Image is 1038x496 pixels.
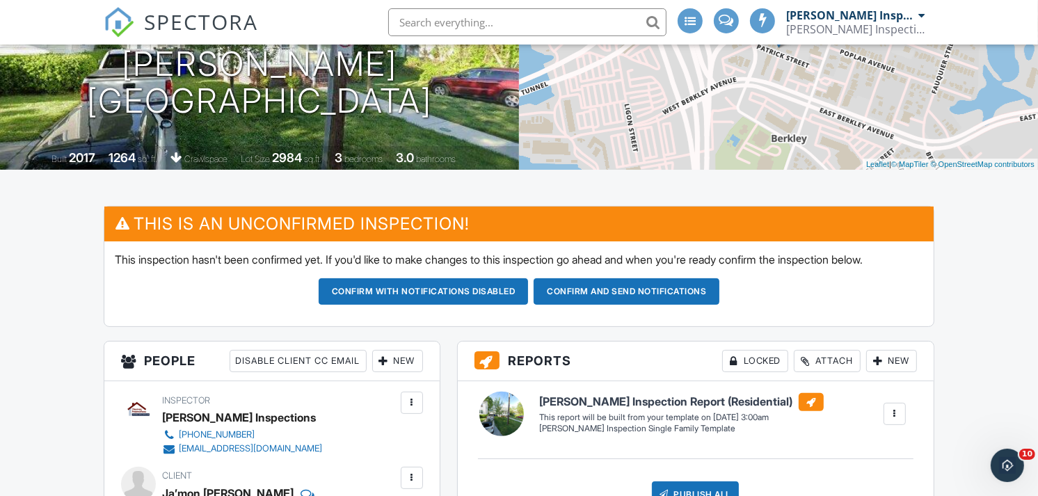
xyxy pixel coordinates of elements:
[417,154,456,164] span: bathrooms
[104,19,258,48] a: SPECTORA
[388,8,666,36] input: Search everything...
[345,154,383,164] span: bedrooms
[144,7,258,36] span: SPECTORA
[115,252,923,267] p: This inspection hasn't been confirmed yet. If you'd like to make changes to this inspection go ah...
[335,150,343,165] div: 3
[273,150,303,165] div: 2984
[179,443,322,454] div: [EMAIL_ADDRESS][DOMAIN_NAME]
[185,154,228,164] span: crawlspace
[540,412,824,423] div: This report will be built from your template on [DATE] 3:00am
[70,150,96,165] div: 2017
[104,7,134,38] img: The Best Home Inspection Software - Spectora
[104,207,934,241] h3: This is an Unconfirmed Inspection!
[104,342,439,381] h3: People
[162,407,316,428] div: [PERSON_NAME] Inspections
[397,150,415,165] div: 3.0
[230,350,367,372] div: Disable Client CC Email
[179,429,255,440] div: [PHONE_NUMBER]
[786,22,925,36] div: Thomas Inspections
[991,449,1024,482] iframe: Intercom live chat
[786,8,915,22] div: [PERSON_NAME] Inspections
[109,150,136,165] div: 1264
[534,278,719,305] button: Confirm and send notifications
[372,350,423,372] div: New
[241,154,271,164] span: Lot Size
[891,160,929,168] a: © MapTiler
[162,395,210,406] span: Inspector
[540,423,824,435] div: [PERSON_NAME] Inspection Single Family Template
[722,350,788,372] div: Locked
[162,442,322,456] a: [EMAIL_ADDRESS][DOMAIN_NAME]
[162,428,322,442] a: [PHONE_NUMBER]
[52,154,67,164] span: Built
[794,350,861,372] div: Attach
[866,160,889,168] a: Leaflet
[319,278,529,305] button: Confirm with notifications disabled
[305,154,322,164] span: sq.ft.
[931,160,1035,168] a: © OpenStreetMap contributors
[1019,449,1035,460] span: 10
[458,342,934,381] h3: Reports
[863,159,1038,170] div: |
[138,154,158,164] span: sq. ft.
[22,9,497,119] h1: [STREET_ADDRESS][PERSON_NAME] [GEOGRAPHIC_DATA]
[866,350,917,372] div: New
[540,393,824,411] h6: [PERSON_NAME] Inspection Report (Residential)
[162,470,192,481] span: Client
